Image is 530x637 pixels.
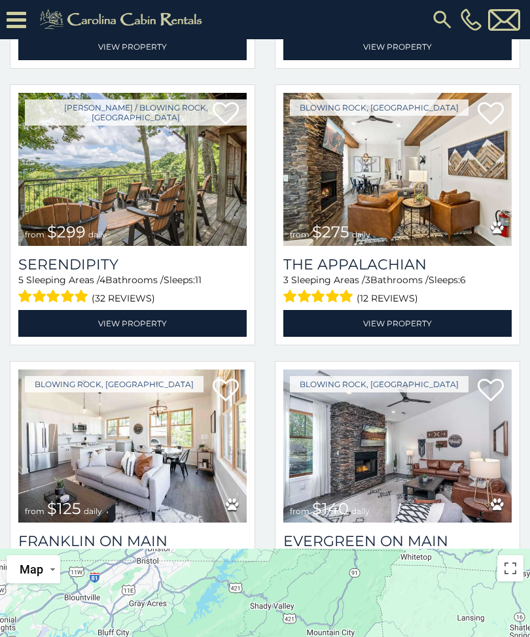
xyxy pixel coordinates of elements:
span: 5 [18,274,24,286]
img: search-regular.svg [431,8,454,31]
span: 6 [460,274,466,286]
img: Khaki-logo.png [33,7,213,33]
a: Blowing Rock, [GEOGRAPHIC_DATA] [25,376,203,392]
a: Add to favorites [478,101,504,128]
a: Evergreen On Main [283,532,512,550]
span: daily [88,230,107,239]
span: $275 [312,222,349,241]
span: $299 [47,222,86,241]
span: Map [20,562,43,576]
button: Toggle fullscreen view [497,555,523,581]
span: (32 reviews) [92,290,155,307]
img: Evergreen On Main [283,370,512,523]
span: 3 [365,274,370,286]
span: (12 reviews) [357,290,418,307]
a: View Property [18,33,247,60]
a: Franklin On Main [18,532,247,550]
span: daily [84,506,102,516]
img: The Appalachian [283,93,512,246]
div: Sleeping Areas / Bathrooms / Sleeps: [18,273,247,307]
span: daily [352,230,370,239]
span: 11 [195,274,202,286]
img: Serendipity [18,93,247,246]
a: Franklin On Main from $125 daily [18,370,247,523]
a: View Property [283,310,512,337]
span: daily [351,506,370,516]
a: [PHONE_NUMBER] [457,9,485,31]
a: The Appalachian from $275 daily [283,93,512,246]
a: Serendipity [18,256,247,273]
a: Add to favorites [478,377,504,405]
span: from [290,230,309,239]
div: Sleeping Areas / Bathrooms / Sleeps: [283,273,512,307]
span: from [25,230,44,239]
a: [PERSON_NAME] / Blowing Rock, [GEOGRAPHIC_DATA] [25,99,247,126]
a: View Property [18,310,247,337]
span: $125 [47,499,81,518]
a: Serendipity from $299 daily [18,93,247,246]
a: The Appalachian [283,256,512,273]
span: 4 [99,274,105,286]
a: View Property [283,33,512,60]
img: Franklin On Main [18,370,247,523]
span: 3 [283,274,289,286]
span: from [25,506,44,516]
span: from [290,506,309,516]
span: $140 [312,499,349,518]
a: Evergreen On Main from $140 daily [283,370,512,523]
a: Add to favorites [213,377,239,405]
button: Change map style [7,555,60,583]
a: Blowing Rock, [GEOGRAPHIC_DATA] [290,99,468,116]
a: Blowing Rock, [GEOGRAPHIC_DATA] [290,376,468,392]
